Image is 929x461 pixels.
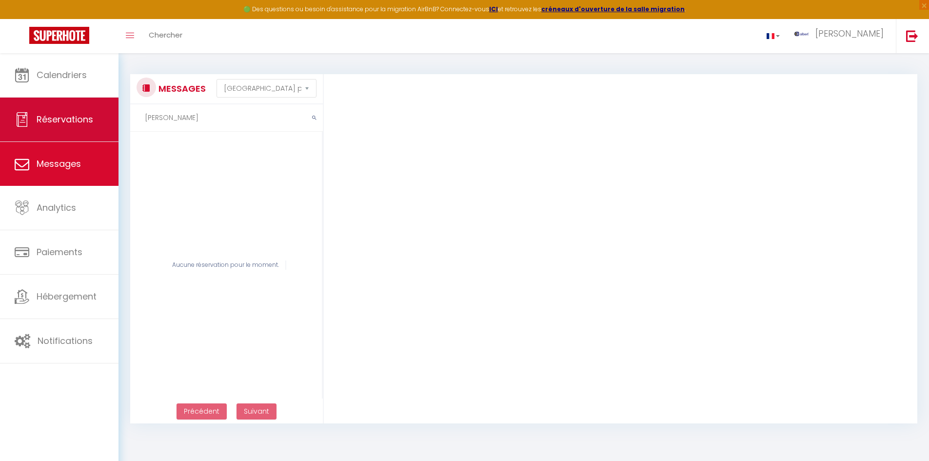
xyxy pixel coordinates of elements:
img: ... [794,32,809,36]
span: Calendriers [37,69,87,81]
img: Super Booking [29,27,89,44]
span: Analytics [37,201,76,214]
span: Chercher [149,30,182,40]
span: Notifications [38,335,93,347]
a: ... [PERSON_NAME] [787,19,896,53]
span: Suivant [244,406,269,416]
button: Next [237,403,277,420]
a: Chercher [141,19,190,53]
span: [PERSON_NAME] [815,27,884,40]
div: Aucune réservation pour le moment. [166,261,286,270]
span: Paiements [37,246,82,258]
button: Previous [177,403,227,420]
span: Réservations [37,113,93,125]
a: ICI [489,5,498,13]
button: Ouvrir le widget de chat LiveChat [8,4,37,33]
span: Hébergement [37,290,97,302]
span: Messages [37,158,81,170]
h3: MESSAGES [156,78,206,100]
input: Rechercher un mot clé [130,104,323,132]
a: créneaux d'ouverture de la salle migration [541,5,685,13]
span: Précédent [184,406,219,416]
img: logout [906,30,918,42]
